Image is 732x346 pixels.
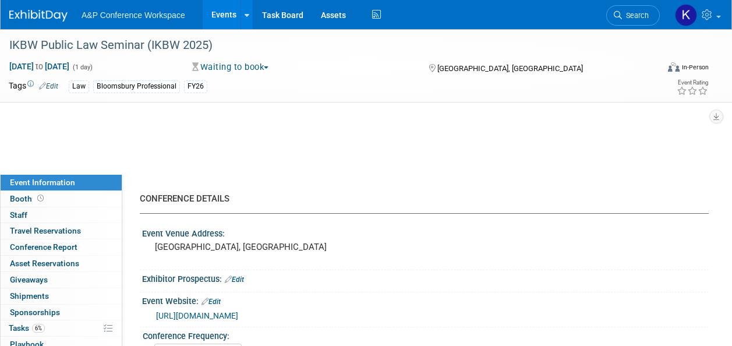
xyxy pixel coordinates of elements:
a: Staff [1,207,122,223]
div: Conference Frequency: [143,327,703,342]
span: (1 day) [72,63,93,71]
div: Law [69,80,89,93]
div: Event Format [607,61,709,78]
a: Booth [1,191,122,207]
span: [DATE] [DATE] [9,61,70,72]
a: Shipments [1,288,122,304]
span: Travel Reservations [10,226,81,235]
div: FY26 [184,80,207,93]
span: Event Information [10,178,75,187]
img: Format-Inperson.png [668,62,680,72]
span: A&P Conference Workspace [82,10,185,20]
span: Search [622,11,649,20]
a: Conference Report [1,239,122,255]
a: Event Information [1,175,122,190]
span: Asset Reservations [10,259,79,268]
span: Conference Report [10,242,77,252]
div: Event Website: [142,292,709,308]
span: Tasks [9,323,45,333]
span: Giveaways [10,275,48,284]
a: Search [606,5,660,26]
div: Event Venue Address: [142,225,709,239]
img: Kristen Beach [675,4,697,26]
span: 6% [32,324,45,333]
span: Booth [10,194,46,203]
a: Edit [225,276,244,284]
td: Tags [9,80,58,93]
span: Booth not reserved yet [35,194,46,203]
a: Asset Reservations [1,256,122,271]
span: Shipments [10,291,49,301]
span: to [34,62,45,71]
div: In-Person [681,63,709,72]
span: Sponsorships [10,308,60,317]
a: Tasks6% [1,320,122,336]
div: IKBW Public Law Seminar (IKBW 2025) [5,35,649,56]
pre: [GEOGRAPHIC_DATA], [GEOGRAPHIC_DATA] [155,242,365,252]
div: Event Rating [677,80,708,86]
a: Edit [39,82,58,90]
span: [GEOGRAPHIC_DATA], [GEOGRAPHIC_DATA] [437,64,583,73]
a: [URL][DOMAIN_NAME] [156,311,238,320]
div: CONFERENCE DETAILS [140,193,700,205]
span: Staff [10,210,27,220]
img: ExhibitDay [9,10,68,22]
a: Travel Reservations [1,223,122,239]
a: Edit [201,298,221,306]
div: Bloomsbury Professional [93,80,180,93]
a: Sponsorships [1,305,122,320]
button: Waiting to book [188,61,273,73]
div: Exhibitor Prospectus: [142,270,709,285]
a: Giveaways [1,272,122,288]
